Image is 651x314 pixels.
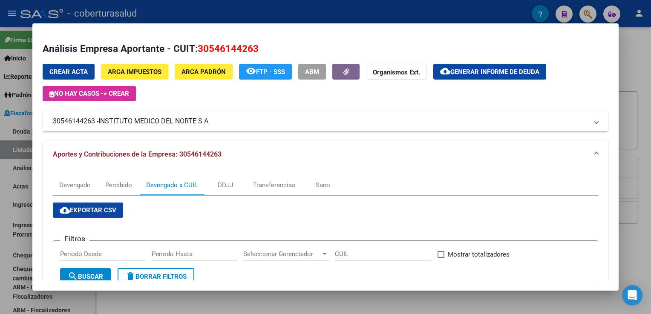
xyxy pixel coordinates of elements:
[243,250,321,258] span: Seleccionar Gerenciador
[105,180,132,190] div: Percibido
[146,180,198,190] div: Devengado x CUIL
[43,42,608,56] h2: Análisis Empresa Aportante - CUIT:
[433,64,546,80] button: Generar informe de deuda
[175,64,233,80] button: ARCA Padrón
[68,271,78,281] mat-icon: search
[218,180,233,190] div: DDJJ
[125,271,135,281] mat-icon: delete
[59,180,91,190] div: Devengado
[68,273,103,280] span: Buscar
[256,68,285,76] span: FTP - SSS
[60,206,116,214] span: Exportar CSV
[101,64,168,80] button: ARCA Impuestos
[366,64,427,80] button: Organismos Ext.
[125,273,187,280] span: Borrar Filtros
[440,66,450,76] mat-icon: cloud_download
[43,86,136,101] button: No hay casos -> Crear
[622,285,642,305] div: Open Intercom Messenger
[239,64,292,80] button: FTP - SSS
[450,68,539,76] span: Generar informe de deuda
[98,116,208,126] span: INSTITUTO MEDICO DEL NORTE S A
[253,180,295,190] div: Transferencias
[305,68,319,76] span: ABM
[448,249,510,260] span: Mostrar totalizadores
[49,68,88,76] span: Crear Acta
[60,234,89,243] h3: Filtros
[43,111,608,131] mat-expansion-panel-header: 30546144263 -INSTITUTO MEDICO DEL NORTE S A
[53,203,123,218] button: Exportar CSV
[246,66,256,76] mat-icon: remove_red_eye
[118,268,194,285] button: Borrar Filtros
[53,150,222,158] span: Aportes y Contribuciones de la Empresa: 30546144263
[53,116,588,126] mat-panel-title: 30546144263 -
[373,69,420,76] strong: Organismos Ext.
[108,68,161,76] span: ARCA Impuestos
[198,43,259,54] span: 30546144263
[49,90,129,97] span: No hay casos -> Crear
[60,268,111,285] button: Buscar
[60,205,70,215] mat-icon: cloud_download
[316,180,330,190] div: Sano
[181,68,226,76] span: ARCA Padrón
[43,64,95,80] button: Crear Acta
[298,64,326,80] button: ABM
[43,141,608,168] mat-expansion-panel-header: Aportes y Contribuciones de la Empresa: 30546144263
